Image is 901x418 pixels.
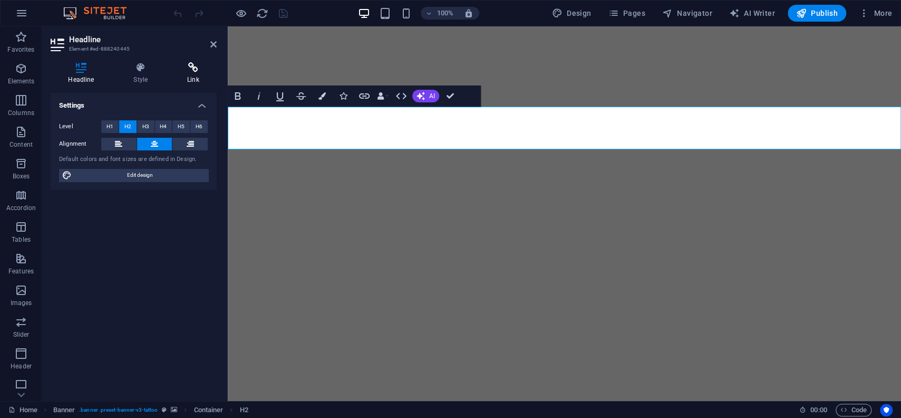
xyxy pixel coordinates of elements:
label: Level [59,120,101,133]
p: Header [11,362,32,370]
button: H6 [190,120,208,133]
span: : [818,406,819,414]
button: Underline (Ctrl+U) [270,85,290,107]
span: AI Writer [729,8,775,18]
p: Images [11,299,32,307]
button: Design [548,5,596,22]
label: Alignment [59,138,101,150]
span: Edit design [75,169,205,182]
p: Accordion [6,204,36,212]
button: AI [412,90,439,102]
button: More [855,5,896,22]
button: Data Bindings [375,85,390,107]
div: Default colors and font sizes are defined in Design. [59,155,208,164]
span: Pages [608,8,645,18]
button: 100% [421,7,458,20]
button: Confirm (Ctrl+⏎) [440,85,460,107]
span: H3 [142,120,149,133]
button: H3 [137,120,154,133]
button: AI Writer [725,5,779,22]
img: Editor Logo [61,7,140,20]
button: Edit design [59,169,208,182]
i: This element contains a background [171,407,177,413]
p: Tables [12,235,31,244]
button: Pages [604,5,649,22]
button: Usercentrics [880,404,893,416]
span: Click to select. Double-click to edit [239,404,248,416]
span: Design [552,8,592,18]
nav: breadcrumb [53,404,248,416]
p: Slider [13,330,30,339]
button: H2 [119,120,137,133]
a: Click to cancel selection. Double-click to open Pages [8,404,37,416]
span: Click to select. Double-click to edit [53,404,75,416]
i: On resize automatically adjust zoom level to fit chosen device. [464,8,473,18]
button: Link [354,85,374,107]
p: Elements [8,77,35,85]
span: H4 [160,120,167,133]
button: Icons [333,85,353,107]
h4: Style [116,62,170,84]
span: Click to select. Double-click to edit [193,404,223,416]
span: More [859,8,892,18]
div: Design (Ctrl+Alt+Y) [548,5,596,22]
i: Reload page [256,7,268,20]
button: H4 [155,120,172,133]
button: Code [836,404,871,416]
button: H1 [101,120,119,133]
span: 00 00 [810,404,827,416]
h4: Link [170,62,217,84]
button: Click here to leave preview mode and continue editing [235,7,247,20]
button: HTML [391,85,411,107]
h6: 100% [437,7,453,20]
span: H1 [106,120,113,133]
span: Navigator [662,8,712,18]
button: Strikethrough [291,85,311,107]
button: reload [256,7,268,20]
h4: Settings [51,93,217,112]
button: H5 [172,120,190,133]
i: This element is a customizable preset [162,407,167,413]
h6: Session time [799,404,827,416]
span: H5 [178,120,185,133]
p: Content [9,140,33,149]
span: H6 [196,120,202,133]
button: Bold (Ctrl+B) [228,85,248,107]
p: Features [8,267,34,275]
p: Boxes [13,172,30,180]
p: Columns [8,109,34,117]
h4: Headline [51,62,116,84]
button: Publish [788,5,846,22]
span: H2 [124,120,131,133]
h2: Headline [69,35,217,44]
button: Navigator [658,5,716,22]
button: Italic (Ctrl+I) [249,85,269,107]
p: Favorites [7,45,34,54]
h3: Element #ed-888240445 [69,44,196,54]
button: Colors [312,85,332,107]
span: AI [429,93,435,99]
span: . banner .preset-banner-v3-tattoo [79,404,158,416]
span: Code [840,404,867,416]
span: Publish [796,8,838,18]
